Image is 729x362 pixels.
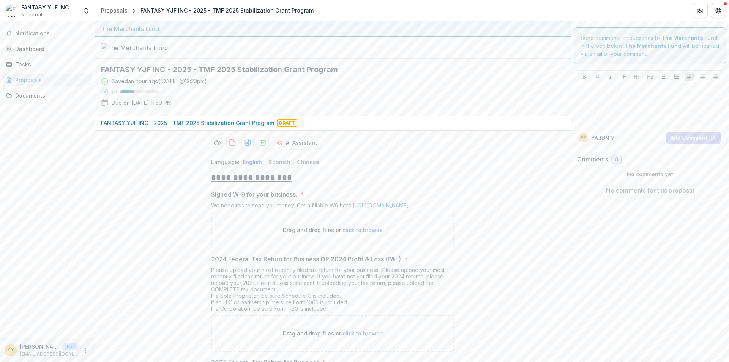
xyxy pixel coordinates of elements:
p: Drag and drop files or [283,226,383,234]
button: Notifications [3,27,92,40]
button: Get Help [711,3,726,18]
div: Send comments or questions to in the box below. will be notified via email of your comment. [574,27,726,64]
button: Chinese [297,159,319,165]
button: More [81,346,90,355]
button: download-proposal [257,137,269,149]
span: 0 [615,156,618,163]
button: AI Assistant [272,137,322,149]
button: Align Center [698,72,707,81]
h2: Comments [577,156,608,163]
button: Heading 2 [645,72,655,81]
button: Preview f18e5043-bd95-4751-8c3d-64e1125a6e7b-0.pdf [211,137,223,149]
p: User [62,343,78,350]
div: Documents [15,92,85,100]
strong: The Merchants Fund [661,35,718,41]
nav: breadcrumb [98,5,317,16]
div: FANTASY YJF INC [21,3,69,11]
button: Bold [580,72,589,81]
p: YAJUN Y [591,134,615,142]
button: Open entity switcher [81,3,92,18]
p: [EMAIL_ADDRESS][DOMAIN_NAME] [20,351,78,357]
p: FANTASY YJF INC - 2025 - TMF 2025 Stabilization Grant Program [101,119,274,127]
button: English [243,159,262,165]
span: Nonprofit [21,11,43,18]
span: Notifications [15,30,88,37]
div: YAJUN YUAN [581,136,586,140]
a: Documents [3,89,92,102]
button: Partners [693,3,708,18]
p: 2024 Federal Tax Return for Business OR 2024 Profit & Loss (P&L) [211,255,401,264]
strong: The Merchants Fund [625,43,681,49]
div: Saved an hour ago ( [DATE] @ 12:23pm ) [112,77,207,85]
p: Due on [DATE] 11:59 PM [112,99,172,107]
button: Align Left [685,72,694,81]
div: Proposals [15,76,85,84]
p: No comments yet [577,170,723,178]
span: click to browse [342,227,383,233]
p: Drag and drop files or [283,329,383,337]
div: Proposals [101,6,128,14]
button: Spanish [268,159,290,165]
p: [PERSON_NAME] [20,343,59,351]
a: Dashboard [3,43,92,55]
a: Proposals [98,5,131,16]
button: Align Right [711,72,720,81]
img: The Merchants Fund [101,43,177,52]
p: Signed W-9 for your business. [211,190,297,199]
a: Tasks [3,58,92,71]
div: The Merchants Fund [101,24,565,33]
p: No comments for this proposal [606,186,694,195]
div: Dashboard [15,45,85,53]
p: Language: [211,158,240,166]
span: Draft [277,119,297,127]
button: Italicize [606,72,615,81]
a: Proposals [3,74,92,86]
span: click to browse [342,330,383,337]
button: Heading 1 [632,72,641,81]
a: [URL][DOMAIN_NAME] [353,202,409,209]
div: Please upload your most recently filed tax return for your business. IPlease upload your most rec... [211,267,454,315]
div: FANTASY YJF INC - 2025 - TMF 2025 Stabilization Grant Program [140,6,314,14]
button: Add Comment [666,132,721,144]
h2: FANTASY YJF INC - 2025 - TMF 2025 Stabilization Grant Program [101,65,552,74]
button: Ordered List [672,72,681,81]
div: YAJUN YUAN [7,348,14,353]
button: Underline [593,72,602,81]
button: download-proposal [226,137,238,149]
button: Strike [619,72,628,81]
button: download-proposal [241,137,254,149]
img: FANTASY YJF INC [6,5,18,17]
div: We need this to send you money! Get a fillable W9 here: . [211,202,454,212]
p: 37 % [112,89,117,95]
button: Bullet List [658,72,667,81]
div: Tasks [15,60,85,68]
